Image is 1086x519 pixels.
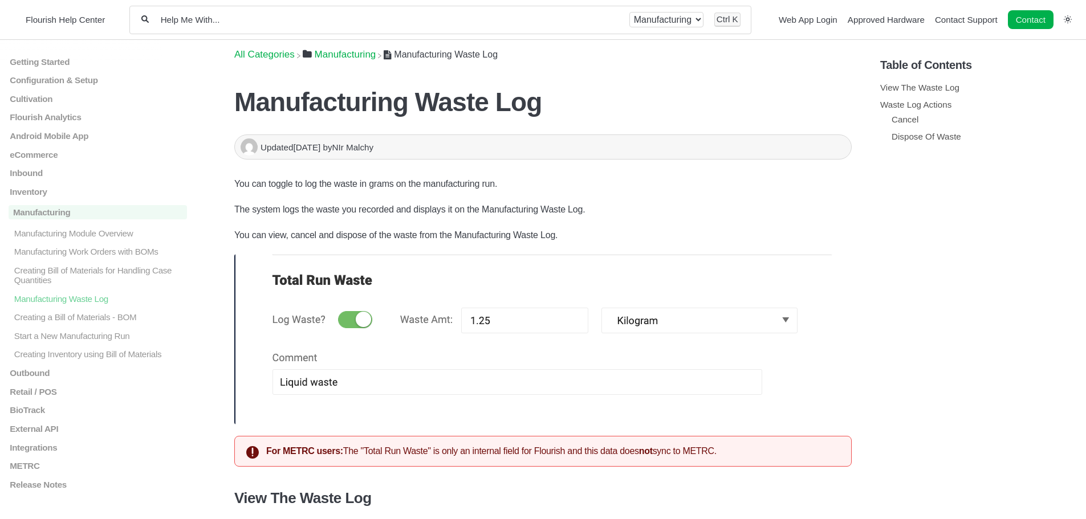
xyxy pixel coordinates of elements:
strong: For METRC users: [266,446,343,456]
h1: Manufacturing Waste Log [234,87,852,117]
kbd: Ctrl [717,14,730,24]
p: Manufacturing Module Overview [13,228,187,238]
a: Integrations [9,442,187,452]
span: Flourish Help Center [26,15,105,24]
a: Inventory [9,187,187,197]
a: Start a New Manufacturing Run [9,331,187,341]
span: Manufacturing Waste Log [394,50,498,59]
a: Waste Log Actions [880,100,951,109]
a: Release Notes [9,480,187,489]
input: Help Me With... [160,14,619,25]
li: Contact desktop [1005,12,1056,28]
p: You can view, cancel and dispose of the waste from the Manufacturing Waste Log. [234,228,852,243]
a: METRC [9,461,187,471]
a: Contact Support navigation item [935,15,998,24]
a: Flourish Analytics [9,112,187,122]
a: Outbound [9,368,187,378]
span: ​Manufacturing [315,49,376,60]
a: Creating Bill of Materials for Handling Case Quantities [9,265,187,285]
a: View The Waste Log [880,83,959,92]
p: Manufacturing Waste Log [13,293,187,303]
a: Cancel [892,115,918,124]
a: Approved Hardware navigation item [848,15,925,24]
h5: Table of Contents [880,59,1077,72]
a: Flourish Help Center [14,12,105,27]
a: Configuration & Setup [9,75,187,85]
kbd: K [733,14,738,24]
h3: View The Waste Log [234,489,852,507]
a: Contact [1008,10,1054,29]
a: Switch dark mode setting [1064,14,1072,24]
p: The system logs the waste you recorded and displays it on the Manufacturing Waste Log. [234,202,852,217]
span: by [323,142,373,152]
a: Retail / POS [9,386,187,396]
a: Web App Login navigation item [779,15,837,24]
a: Manufacturing Work Orders with BOMs [9,247,187,256]
strong: not [639,446,653,456]
p: Start a New Manufacturing Run [13,331,187,341]
p: Creating a Bill of Materials - BOM [13,312,187,322]
time: [DATE] [293,142,320,152]
div: The "Total Run Waste" is only an internal field for Flourish and this data does sync to METRC. [234,436,852,467]
img: Flourish Help Center Logo [14,12,20,27]
a: Inbound [9,168,187,178]
p: You can toggle to log the waste in grams on the manufacturing run. [234,177,852,191]
a: Manufacturing [303,49,376,60]
a: Getting Started [9,56,187,66]
a: eCommerce [9,149,187,159]
a: Dispose Of Waste [892,132,961,141]
a: Breadcrumb link to All Categories [234,49,295,60]
a: Creating Inventory using Bill of Materials [9,349,187,359]
a: Android Mobile App [9,131,187,141]
a: Manufacturing [9,205,187,219]
p: Creating Inventory using Bill of Materials [13,349,187,359]
a: Manufacturing Module Overview [9,228,187,238]
a: Creating a Bill of Materials - BOM [9,312,187,322]
a: Cultivation [9,94,187,104]
a: BioTrack [9,405,187,415]
span: Updated [261,142,323,152]
span: NIr Malchy [332,142,374,152]
img: NIr Malchy [241,138,258,156]
p: Manufacturing Work Orders with BOMs [13,247,187,256]
img: image.png [234,254,832,424]
p: Creating Bill of Materials for Handling Case Quantities [13,265,187,285]
a: Manufacturing Waste Log [9,293,187,303]
span: All Categories [234,49,295,60]
a: External API [9,424,187,434]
